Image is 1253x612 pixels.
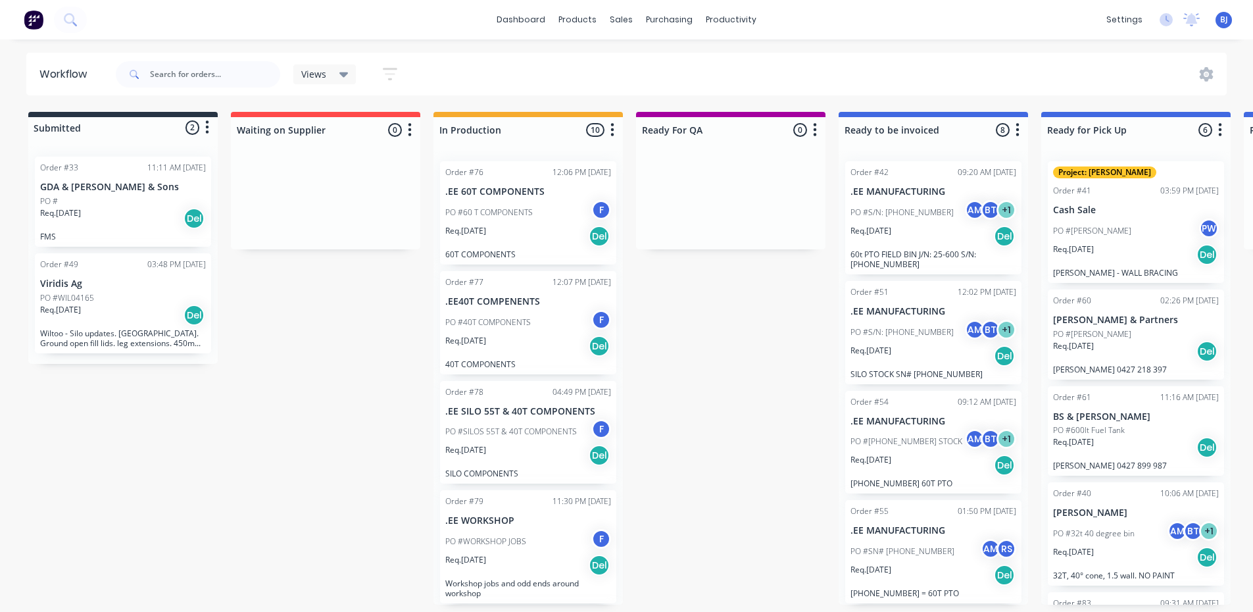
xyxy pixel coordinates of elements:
[994,345,1015,367] div: Del
[1053,546,1094,558] p: Req. [DATE]
[1160,295,1219,307] div: 02:26 PM [DATE]
[981,320,1000,340] div: BT
[850,306,1016,317] p: .EE MANUFACTURING
[845,391,1021,494] div: Order #5409:12 AM [DATE].EE MANUFACTURINGPO #[PHONE_NUMBER] STOCKAMBT+1Req.[DATE]Del[PHONE_NUMBER...
[1053,225,1131,237] p: PO #[PERSON_NAME]
[445,296,611,307] p: .EE40T COMPENENTS
[40,292,94,304] p: PO #WIL04165
[445,359,611,369] p: 40T COMPONENTS
[40,232,206,242] p: FMS
[35,157,211,247] div: Order #3311:11 AM [DATE]GDA & [PERSON_NAME] & SonsPO #Req.[DATE]DelFMS
[1053,268,1219,278] p: [PERSON_NAME] - WALL BRACING
[184,305,205,326] div: Del
[981,539,1000,559] div: AM
[591,310,611,330] div: F
[845,281,1021,384] div: Order #5112:02 PM [DATE].EE MANUFACTURINGPO #S/N: [PHONE_NUMBER]AMBT+1Req.[DATE]DelSILO STOCK SN#...
[850,249,1016,269] p: 60t PTO FIELD BIN J/N: 25-600 S/N: [PHONE_NUMBER]
[965,429,985,449] div: AM
[445,554,486,566] p: Req. [DATE]
[850,396,889,408] div: Order #54
[445,386,483,398] div: Order #78
[1053,315,1219,326] p: [PERSON_NAME] & Partners
[553,386,611,398] div: 04:49 PM [DATE]
[445,496,483,507] div: Order #79
[24,10,43,30] img: Factory
[1048,290,1224,380] div: Order #6002:26 PM [DATE][PERSON_NAME] & PartnersPO #[PERSON_NAME]Req.[DATE]Del[PERSON_NAME] 0427 ...
[850,225,891,237] p: Req. [DATE]
[445,469,611,478] p: SILO COMPONENTS
[1167,521,1187,541] div: AM
[850,286,889,298] div: Order #51
[440,161,616,265] div: Order #7612:06 PM [DATE].EE 60T COMPONENTSPO #60 T COMPONENTSFReq.[DATE]Del60T COMPONENTS
[981,429,1000,449] div: BT
[603,10,639,30] div: sales
[1048,386,1224,476] div: Order #6111:16 AM [DATE]BS & [PERSON_NAME]PO #600lt Fuel TankReq.[DATE]Del[PERSON_NAME] 0427 899 987
[1048,482,1224,586] div: Order #4010:06 AM [DATE][PERSON_NAME]PO #32t 40 degree binAMBT+1Req.[DATE]Del32T, 40° cone, 1.5 w...
[1199,218,1219,238] div: PW
[850,436,962,447] p: PO #[PHONE_NUMBER] STOCK
[35,253,211,353] div: Order #4903:48 PM [DATE]Viridis AgPO #WIL04165Req.[DATE]DelWiltoo - Silo updates. [GEOGRAPHIC_DAT...
[850,564,891,576] p: Req. [DATE]
[553,166,611,178] div: 12:06 PM [DATE]
[40,259,78,270] div: Order #49
[445,536,526,548] p: PO #WORKSHOP JOBS
[996,200,1016,220] div: + 1
[958,166,1016,178] div: 09:20 AM [DATE]
[994,226,1015,247] div: Del
[1053,528,1135,540] p: PO #32t 40 degree bin
[445,317,531,328] p: PO #40T COMPONENTS
[850,369,1016,379] p: SILO STOCK SN# [PHONE_NUMBER]
[1053,571,1219,580] p: 32T, 40° cone, 1.5 wall. NO PAINT
[40,304,81,316] p: Req. [DATE]
[1160,488,1219,499] div: 10:06 AM [DATE]
[40,328,206,348] p: Wiltoo - Silo updates. [GEOGRAPHIC_DATA]. Ground open fill lids. leg extensions. 450mm clearance?...
[1053,205,1219,216] p: Cash Sale
[850,505,889,517] div: Order #55
[1199,521,1219,541] div: + 1
[40,207,81,219] p: Req. [DATE]
[445,225,486,237] p: Req. [DATE]
[958,286,1016,298] div: 12:02 PM [DATE]
[440,381,616,484] div: Order #7804:49 PM [DATE].EE SILO 55T & 40T COMPONENTSPO #SILOS 55T & 40T COMPONENTSFReq.[DATE]Del...
[440,490,616,603] div: Order #7911:30 PM [DATE].EE WORKSHOPPO #WORKSHOP JOBSFReq.[DATE]DelWorkshop jobs and odd ends aro...
[1053,340,1094,352] p: Req. [DATE]
[850,326,954,338] p: PO #S/N: [PHONE_NUMBER]
[445,166,483,178] div: Order #76
[445,186,611,197] p: .EE 60T COMPONENTS
[1220,14,1228,26] span: BJ
[1053,243,1094,255] p: Req. [DATE]
[845,500,1021,603] div: Order #5501:50 PM [DATE].EE MANUFACTURINGPO #SN# [PHONE_NUMBER]AMRSReq.[DATE]Del[PHONE_NUMBER] = ...
[981,200,1000,220] div: BT
[1053,185,1091,197] div: Order #41
[445,335,486,347] p: Req. [DATE]
[40,195,58,207] p: PO #
[965,200,985,220] div: AM
[40,182,206,193] p: GDA & [PERSON_NAME] & Sons
[445,207,533,218] p: PO #60 T COMPONENTS
[994,455,1015,476] div: Del
[850,546,954,557] p: PO #SN# [PHONE_NUMBER]
[301,67,326,81] span: Views
[553,496,611,507] div: 11:30 PM [DATE]
[445,444,486,456] p: Req. [DATE]
[958,505,1016,517] div: 01:50 PM [DATE]
[184,208,205,229] div: Del
[850,525,1016,536] p: .EE MANUFACTURING
[1053,365,1219,374] p: [PERSON_NAME] 0427 218 397
[850,345,891,357] p: Req. [DATE]
[1053,461,1219,471] p: [PERSON_NAME] 0427 899 987
[1053,488,1091,499] div: Order #40
[1100,10,1149,30] div: settings
[994,565,1015,586] div: Del
[699,10,763,30] div: productivity
[589,445,610,466] div: Del
[958,396,1016,408] div: 09:12 AM [DATE]
[845,161,1021,274] div: Order #4209:20 AM [DATE].EE MANUFACTURINGPO #S/N: [PHONE_NUMBER]AMBT+1Req.[DATE]Del60t PTO FIELD ...
[996,429,1016,449] div: + 1
[445,249,611,259] p: 60T COMPONENTS
[996,539,1016,559] div: RS
[1196,341,1217,362] div: Del
[445,515,611,526] p: .EE WORKSHOP
[1196,547,1217,568] div: Del
[445,426,577,438] p: PO #SILOS 55T & 40T COMPONENTS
